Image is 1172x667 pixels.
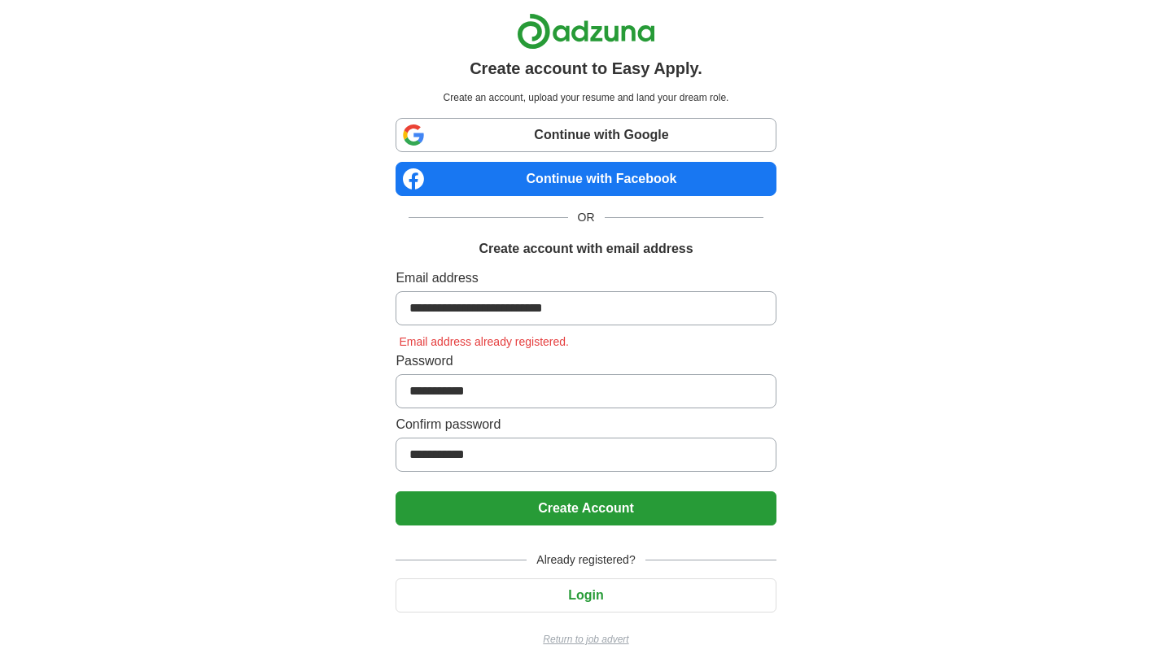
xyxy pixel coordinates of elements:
button: Create Account [396,491,776,525]
label: Confirm password [396,415,776,434]
span: OR [568,209,605,226]
a: Continue with Facebook [396,162,776,196]
span: Already registered? [527,551,645,569]
img: Adzuna logo [517,13,655,50]
h1: Create account to Easy Apply. [470,56,702,81]
label: Email address [396,268,776,288]
a: Login [396,588,776,602]
h1: Create account with email address [479,239,693,259]
p: Create an account, upload your resume and land your dream role. [399,90,772,105]
button: Login [396,578,776,613]
a: Return to job advert [396,632,776,647]
a: Continue with Google [396,118,776,152]
span: Email address already registered. [396,335,572,348]
label: Password [396,351,776,371]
